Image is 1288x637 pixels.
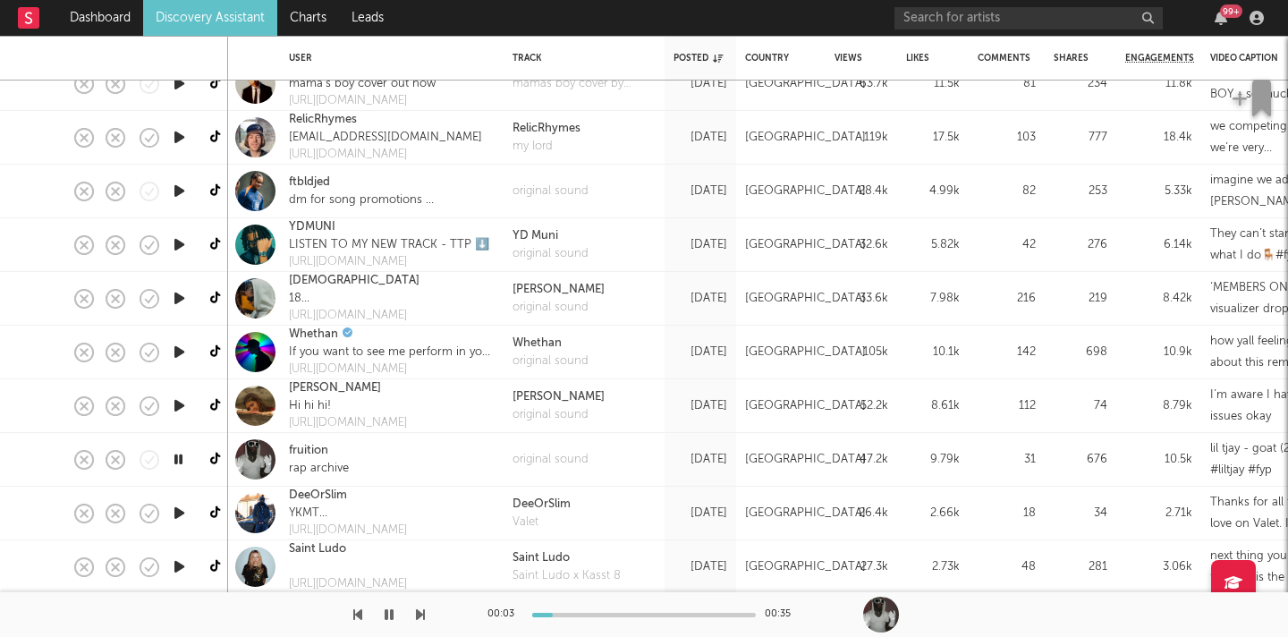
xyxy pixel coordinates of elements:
[513,496,571,514] div: DeeOrSlim
[513,245,589,263] a: original sound
[978,395,1036,417] div: 112
[1054,395,1107,417] div: 74
[978,342,1036,363] div: 142
[289,290,457,308] div: 18 pre save 'MEMBERS ONLY' now Out on the 29th x
[289,522,495,539] a: [URL][DOMAIN_NAME]
[1125,449,1192,471] div: 10.5k
[978,288,1036,310] div: 216
[513,227,589,245] a: YD Muni
[289,575,407,593] a: [URL][DOMAIN_NAME]
[513,53,647,64] div: Track
[835,288,888,310] div: 33.6k
[289,487,347,505] a: DeeOrSlim
[1054,503,1107,524] div: 34
[289,460,349,478] div: rap archive
[745,73,866,95] div: [GEOGRAPHIC_DATA]
[745,181,866,202] div: [GEOGRAPHIC_DATA]
[906,127,960,149] div: 17.5k
[674,181,727,202] div: [DATE]
[674,449,727,471] div: [DATE]
[513,514,571,531] div: Valet
[978,503,1036,524] div: 18
[674,556,727,578] div: [DATE]
[674,395,727,417] div: [DATE]
[513,406,605,424] a: original sound
[978,234,1036,256] div: 42
[289,111,357,129] a: RelicRhymes
[906,53,933,64] div: Likes
[513,335,589,352] a: Whethan
[978,73,1036,95] div: 81
[835,556,888,578] div: 27.3k
[765,604,801,625] div: 00:35
[1054,342,1107,363] div: 698
[835,53,862,64] div: Views
[835,503,888,524] div: 26.4k
[1125,342,1192,363] div: 10.9k
[289,253,489,271] div: [URL][DOMAIN_NAME]
[289,326,338,344] a: Whethan
[289,505,495,522] div: YKMT [PERSON_NAME][EMAIL_ADDRESS][DOMAIN_NAME]
[513,451,589,469] a: original sound
[745,234,866,256] div: [GEOGRAPHIC_DATA]
[289,236,489,254] div: LISTEN TO MY NEW TRACK - TTP ⬇️
[289,146,482,164] a: [URL][DOMAIN_NAME]
[513,120,580,138] a: RelicRhymes
[289,272,419,290] a: [DEMOGRAPHIC_DATA]
[513,388,605,406] a: [PERSON_NAME]
[1054,127,1107,149] div: 777
[289,218,335,236] a: YDMUNI
[745,53,808,64] div: Country
[906,556,960,578] div: 2.73k
[513,299,605,317] a: original sound
[835,234,888,256] div: 32.6k
[906,503,960,524] div: 2.66k
[835,127,888,149] div: 119k
[513,75,656,93] a: mamas boy cover by [PERSON_NAME]
[1054,288,1107,310] div: 219
[906,234,960,256] div: 5.82k
[906,288,960,310] div: 7.98k
[1220,4,1242,18] div: 99 +
[1215,11,1227,25] button: 99+
[674,288,727,310] div: [DATE]
[513,567,621,585] div: Saint Ludo x Kasst 8
[289,191,440,209] div: dm for song promotions 🎶 banned at 35k.
[745,342,866,363] div: [GEOGRAPHIC_DATA]
[513,352,589,370] a: original sound
[1125,234,1192,256] div: 6.14k
[745,288,866,310] div: [GEOGRAPHIC_DATA]
[289,92,436,110] div: [URL][DOMAIN_NAME]
[289,307,457,325] a: [URL][DOMAIN_NAME]
[978,127,1036,149] div: 103
[674,234,727,256] div: [DATE]
[745,449,866,471] div: [GEOGRAPHIC_DATA]
[513,281,605,299] a: [PERSON_NAME]
[1125,395,1192,417] div: 8.79k
[513,183,589,200] a: original sound
[1054,181,1107,202] div: 253
[289,414,407,432] div: [URL][DOMAIN_NAME]
[513,138,580,156] a: my lord
[1054,73,1107,95] div: 234
[1125,503,1192,524] div: 2.71k
[289,361,495,378] a: [URL][DOMAIN_NAME]
[835,395,888,417] div: 52.2k
[487,604,523,625] div: 00:03
[513,549,621,567] div: Saint Ludo
[674,503,727,524] div: [DATE]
